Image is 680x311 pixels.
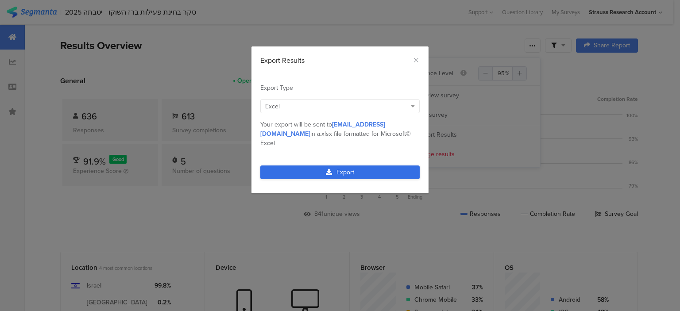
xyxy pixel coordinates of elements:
button: Close [413,55,420,65]
span: [EMAIL_ADDRESS][DOMAIN_NAME] [260,120,385,138]
a: Export [260,165,420,179]
span: .xlsx file formatted for Microsoft© Excel [260,129,411,148]
div: Export Type [260,83,420,92]
div: Export Results [260,55,420,65]
span: Excel [265,102,280,111]
div: Your export will be sent to in a [260,120,420,148]
div: dialog [251,46,429,193]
